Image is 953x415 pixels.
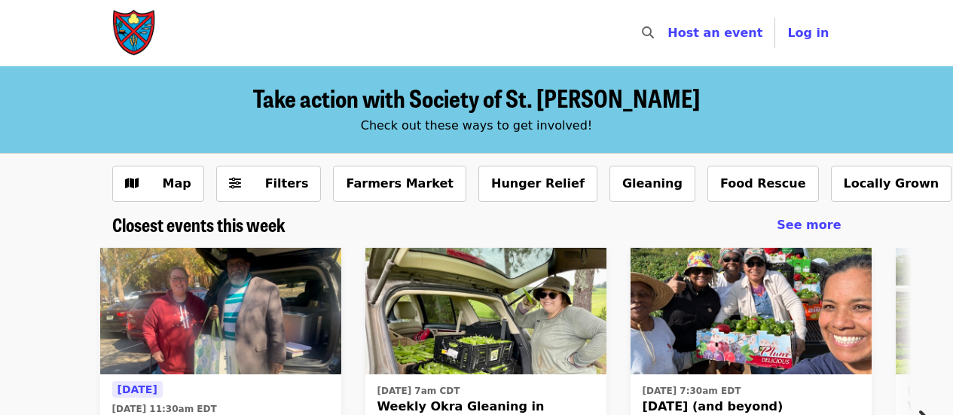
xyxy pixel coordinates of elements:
[777,216,841,234] a: See more
[253,80,700,115] span: Take action with Society of St. [PERSON_NAME]
[365,248,606,374] img: Weekly Okra Gleaning in Jemison/Clanton organized by Society of St. Andrew
[667,26,762,40] a: Host an event
[777,218,841,232] span: See more
[118,383,157,395] span: [DATE]
[643,384,741,398] time: [DATE] 7:30am EDT
[478,166,597,202] button: Hunger Relief
[787,26,829,40] span: Log in
[831,166,952,202] button: Locally Grown
[377,384,460,398] time: [DATE] 7am CDT
[216,166,322,202] button: Filters (0 selected)
[112,9,157,57] img: Society of St. Andrew - Home
[100,214,854,236] div: Closest events this week
[125,176,139,191] i: map icon
[707,166,819,202] button: Food Rescue
[112,214,286,236] a: Closest events this week
[112,166,204,202] button: Show map view
[163,176,191,191] span: Map
[229,176,241,191] i: sliders-h icon
[663,15,675,51] input: Search
[112,117,842,135] div: Check out these ways to get involved!
[609,166,695,202] button: Gleaning
[775,18,841,48] button: Log in
[265,176,309,191] span: Filters
[631,248,872,374] img: Labor Day (and beyond) Peppers! organized by Society of St. Andrew
[333,166,466,202] button: Farmers Market
[642,26,654,40] i: search icon
[100,248,341,374] img: Gleaning the Woodstock Farmers Market! organized by Society of St. Andrew
[112,211,286,237] span: Closest events this week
